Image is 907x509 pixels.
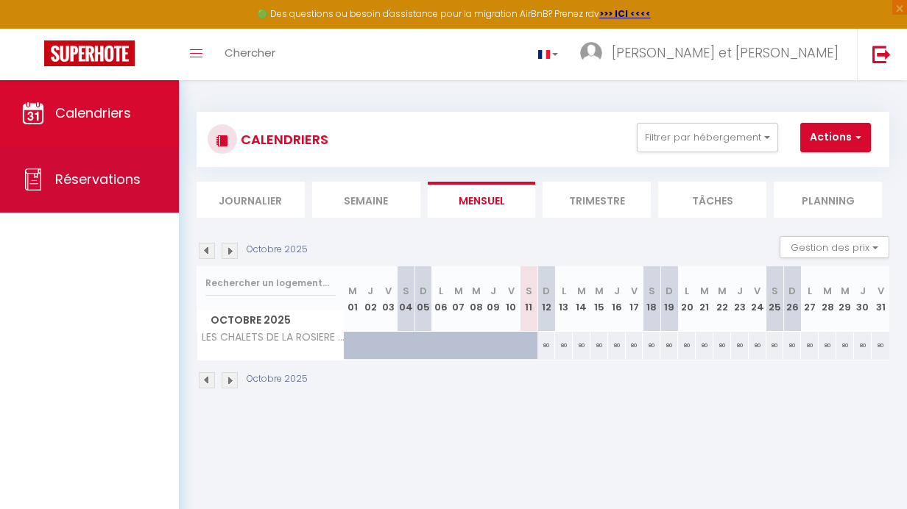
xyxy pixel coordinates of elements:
img: logout [872,45,891,63]
div: 80 [713,332,731,359]
th: 18 [643,266,660,332]
li: Mensuel [428,182,536,218]
th: 26 [783,266,801,332]
th: 09 [485,266,503,332]
abbr: M [823,284,832,298]
abbr: S [526,284,532,298]
th: 17 [626,266,643,332]
abbr: V [631,284,638,298]
abbr: V [754,284,760,298]
th: 05 [414,266,432,332]
abbr: D [788,284,796,298]
abbr: J [367,284,373,298]
h3: CALENDRIERS [237,123,328,156]
th: 25 [766,266,784,332]
li: Planning [774,182,882,218]
div: 80 [854,332,872,359]
div: 80 [696,332,713,359]
span: [PERSON_NAME] et [PERSON_NAME] [612,43,839,62]
a: Chercher [213,29,286,80]
div: 80 [836,332,854,359]
div: 80 [626,332,643,359]
abbr: M [472,284,481,298]
abbr: M [454,284,463,298]
div: 80 [660,332,678,359]
th: 01 [345,266,362,332]
span: Calendriers [55,104,131,122]
th: 06 [432,266,450,332]
a: ... [PERSON_NAME] et [PERSON_NAME] [569,29,857,80]
abbr: M [348,284,357,298]
th: 04 [397,266,414,332]
th: 28 [819,266,836,332]
li: Tâches [658,182,766,218]
abbr: L [685,284,689,298]
div: 80 [766,332,784,359]
th: 19 [660,266,678,332]
a: >>> ICI <<<< [599,7,651,20]
th: 29 [836,266,854,332]
button: Filtrer par hébergement [637,123,778,152]
button: Actions [800,123,871,152]
abbr: M [595,284,604,298]
th: 03 [379,266,397,332]
abbr: J [614,284,620,298]
th: 14 [573,266,590,332]
img: ... [580,42,602,64]
abbr: S [403,284,409,298]
div: 80 [537,332,555,359]
th: 24 [749,266,766,332]
div: 80 [573,332,590,359]
div: 80 [678,332,696,359]
div: 80 [731,332,749,359]
input: Rechercher un logement... [205,270,336,296]
abbr: M [718,284,727,298]
abbr: S [649,284,655,298]
th: 20 [678,266,696,332]
th: 27 [801,266,819,332]
abbr: L [808,284,812,298]
span: Chercher [225,45,275,60]
abbr: J [860,284,866,298]
li: Trimestre [543,182,651,218]
th: 30 [854,266,872,332]
th: 13 [555,266,573,332]
abbr: D [666,284,673,298]
span: Réservations [55,170,141,188]
img: Super Booking [44,40,135,66]
abbr: L [439,284,443,298]
div: 80 [783,332,801,359]
button: Gestion des prix [780,236,889,258]
abbr: L [562,284,566,298]
th: 02 [361,266,379,332]
p: Octobre 2025 [247,372,308,386]
th: 12 [537,266,555,332]
th: 10 [502,266,520,332]
th: 08 [467,266,485,332]
th: 16 [608,266,626,332]
abbr: J [737,284,743,298]
abbr: V [508,284,515,298]
abbr: M [841,284,850,298]
th: 07 [450,266,467,332]
th: 21 [696,266,713,332]
div: 80 [643,332,660,359]
abbr: V [878,284,884,298]
div: 80 [819,332,836,359]
th: 22 [713,266,731,332]
abbr: S [772,284,778,298]
li: Journalier [197,182,305,218]
th: 31 [872,266,889,332]
div: 80 [608,332,626,359]
div: 80 [872,332,889,359]
abbr: J [490,284,496,298]
abbr: D [420,284,427,298]
abbr: V [385,284,392,298]
div: 80 [801,332,819,359]
p: Octobre 2025 [247,243,308,257]
abbr: M [700,284,709,298]
th: 23 [731,266,749,332]
abbr: D [543,284,550,298]
abbr: M [577,284,586,298]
